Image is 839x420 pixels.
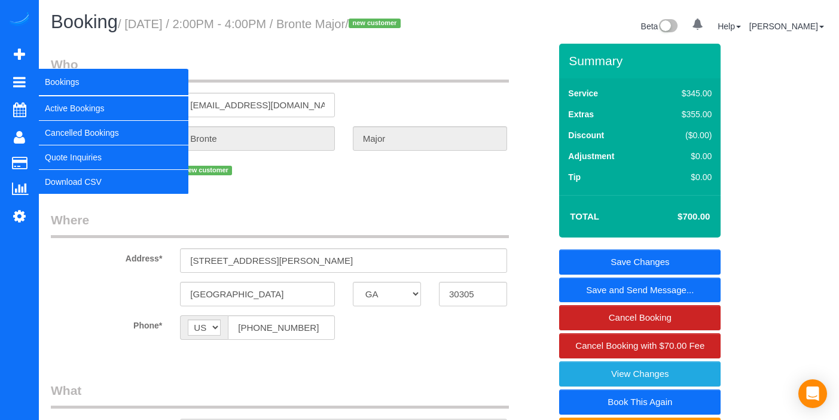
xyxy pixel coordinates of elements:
[439,282,507,306] input: Zip Code*
[559,389,721,415] a: Book This Again
[42,248,171,264] label: Address*
[559,305,721,330] a: Cancel Booking
[718,22,741,31] a: Help
[39,170,188,194] a: Download CSV
[570,211,599,221] strong: Total
[641,22,678,31] a: Beta
[39,121,188,145] a: Cancelled Bookings
[642,212,710,222] h4: $700.00
[657,150,712,162] div: $0.00
[51,56,509,83] legend: Who
[568,150,614,162] label: Adjustment
[568,108,594,120] label: Extras
[7,12,31,29] img: Automaid Logo
[180,282,334,306] input: City*
[39,145,188,169] a: Quote Inquiries
[568,129,604,141] label: Discount
[180,126,334,151] input: First Name*
[345,17,404,31] span: /
[51,382,509,409] legend: What
[559,333,721,358] a: Cancel Booking with $70.00 Fee
[657,87,712,99] div: $345.00
[568,171,581,183] label: Tip
[657,171,712,183] div: $0.00
[51,11,118,32] span: Booking
[39,96,188,120] a: Active Bookings
[228,315,334,340] input: Phone*
[657,108,712,120] div: $355.00
[180,93,334,117] input: Email*
[39,68,188,96] span: Bookings
[575,340,704,351] span: Cancel Booking with $70.00 Fee
[349,19,401,28] span: new customer
[749,22,824,31] a: [PERSON_NAME]
[180,166,232,175] span: new customer
[39,96,188,194] ul: Bookings
[569,54,715,68] h3: Summary
[559,249,721,275] a: Save Changes
[798,379,827,408] div: Open Intercom Messenger
[657,129,712,141] div: ($0.00)
[51,211,509,238] legend: Where
[568,87,598,99] label: Service
[42,315,171,331] label: Phone*
[658,19,678,35] img: New interface
[353,126,507,151] input: Last Name*
[118,17,404,31] small: / [DATE] / 2:00PM - 4:00PM / Bronte Major
[559,361,721,386] a: View Changes
[559,278,721,303] a: Save and Send Message...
